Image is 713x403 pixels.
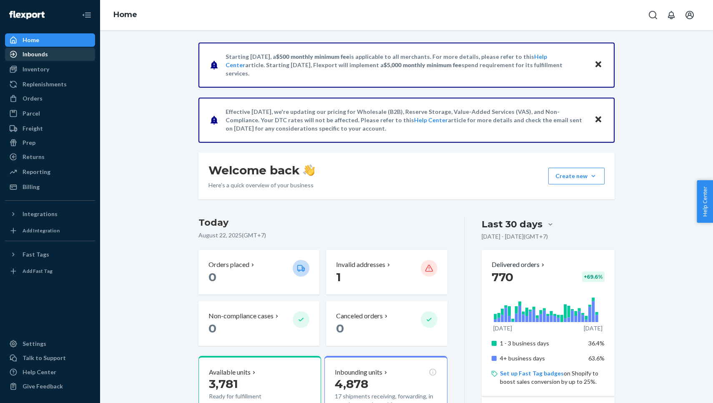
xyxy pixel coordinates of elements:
p: 1 - 3 business days [500,339,582,348]
p: Orders placed [208,260,249,270]
span: 36.4% [588,340,605,347]
button: Invalid addresses 1 [326,250,447,295]
span: 770 [492,270,513,284]
a: Settings [5,337,95,350]
p: [DATE] - [DATE] ( GMT+7 ) [482,232,548,241]
div: Inbounds [23,50,48,58]
h1: Welcome back [208,163,315,178]
p: Canceled orders [336,311,383,321]
span: $500 monthly minimum fee [276,53,349,60]
p: on Shopify to boost sales conversion by up to 25%. [500,369,605,386]
p: Starting [DATE], a is applicable to all merchants. For more details, please refer to this article... [226,53,586,78]
a: Add Fast Tag [5,264,95,278]
div: Add Fast Tag [23,267,53,275]
div: Add Integration [23,227,60,234]
button: Create new [548,168,605,184]
div: Billing [23,183,40,191]
h3: Today [198,216,447,229]
a: Returns [5,150,95,164]
a: Replenishments [5,78,95,91]
button: Give Feedback [5,380,95,393]
div: Prep [23,139,35,147]
a: Talk to Support [5,351,95,365]
button: Open notifications [663,7,680,23]
span: 4,878 [335,377,368,391]
img: hand-wave emoji [303,164,315,176]
img: Flexport logo [9,11,45,19]
div: Settings [23,340,46,348]
p: August 22, 2025 ( GMT+7 ) [198,231,447,239]
button: Integrations [5,207,95,221]
button: Help Center [697,180,713,223]
button: Open account menu [681,7,698,23]
a: Help Center [414,116,448,123]
div: Parcel [23,109,40,118]
ol: breadcrumbs [107,3,144,27]
span: 1 [336,270,341,284]
button: Fast Tags [5,248,95,261]
a: Prep [5,136,95,149]
div: Reporting [23,168,50,176]
div: Talk to Support [23,354,66,362]
div: Orders [23,94,43,103]
div: Returns [23,153,45,161]
button: Close [593,59,604,71]
button: Canceled orders 0 [326,301,447,346]
a: Billing [5,180,95,194]
a: Parcel [5,107,95,120]
div: Inventory [23,65,49,73]
p: [DATE] [493,324,512,332]
p: [DATE] [584,324,603,332]
div: Give Feedback [23,382,63,390]
div: Home [23,36,39,44]
p: Inbounding units [335,368,382,377]
a: Inventory [5,63,95,76]
div: Last 30 days [482,218,542,231]
p: Non-compliance cases [208,311,274,321]
div: Replenishments [23,80,67,88]
p: Effective [DATE], we're updating our pricing for Wholesale (B2B), Reserve Storage, Value-Added Se... [226,108,586,133]
div: Fast Tags [23,250,49,259]
div: + 69.6 % [582,272,605,282]
span: 63.6% [588,355,605,362]
a: Freight [5,122,95,135]
button: Open Search Box [645,7,661,23]
a: Inbounds [5,48,95,61]
span: 0 [208,321,216,335]
a: Reporting [5,165,95,179]
button: Close [593,114,604,126]
span: 3,781 [209,377,238,391]
a: Home [113,10,137,19]
div: Freight [23,124,43,133]
button: Orders placed 0 [198,250,319,295]
p: Ready for fulfillment [209,392,286,400]
p: Invalid addresses [336,260,385,270]
a: Add Integration [5,224,95,237]
p: Available units [209,368,251,377]
span: 0 [208,270,216,284]
a: Help Center [5,365,95,379]
p: 4+ business days [500,354,582,363]
button: Non-compliance cases 0 [198,301,319,346]
button: Close Navigation [78,7,95,23]
a: Orders [5,92,95,105]
span: 0 [336,321,344,335]
a: Home [5,33,95,47]
a: Set up Fast Tag badges [500,370,564,377]
div: Help Center [23,368,56,376]
div: Integrations [23,210,58,218]
button: Delivered orders [492,260,546,270]
span: $5,000 monthly minimum fee [384,61,462,68]
p: Here’s a quick overview of your business [208,181,315,189]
